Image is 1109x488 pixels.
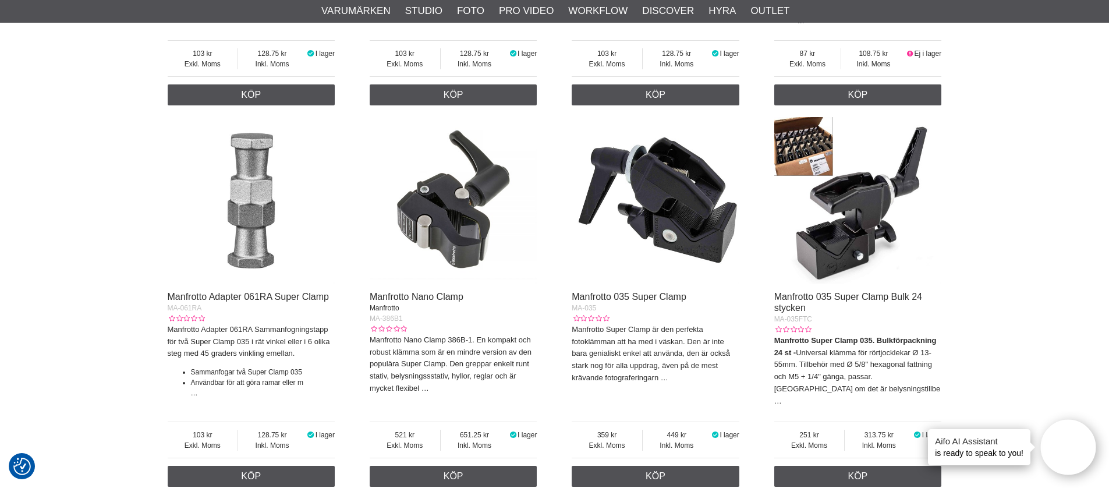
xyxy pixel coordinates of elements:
span: I lager [316,431,335,439]
span: Inkl. Moms [238,59,306,69]
i: I lager [711,49,720,58]
a: … [774,397,782,405]
a: Studio [405,3,442,19]
span: Exkl. Moms [370,59,440,69]
span: 128.75 [238,430,306,440]
p: Universal klämma för rörtjocklekar Ø 13-55mm. Tillbehör med Ø 5/8" hexagonal fattning och M5 + 1/... [774,335,942,408]
i: I lager [508,431,518,439]
span: I lager [316,49,335,58]
i: I lager [306,431,316,439]
span: I lager [518,431,537,439]
span: 87 [774,48,841,59]
span: 108.75 [841,48,906,59]
i: I lager [306,49,316,58]
span: Exkl. Moms [168,440,238,451]
a: Köp [168,466,335,487]
img: Manfrotto Nano Clamp [370,117,537,285]
a: Manfrotto Adapter 061RA Super Clamp [168,292,329,302]
span: Exkl. Moms [774,59,841,69]
span: 103 [168,48,238,59]
span: 103 [370,48,440,59]
span: Inkl. Moms [441,59,509,69]
span: 651.25 [441,430,509,440]
strong: Manfrotto Super Clamp 035. Bulkförpackning 24 st - [774,336,937,357]
a: … [798,17,805,25]
span: MA-035 [572,304,596,312]
span: 128.75 [441,48,509,59]
a: Manfrotto Nano Clamp [370,292,463,302]
span: Inkl. Moms [643,440,711,451]
h4: Aifo AI Assistant [935,435,1023,447]
a: … [421,384,429,392]
a: Manfrotto 035 Super Clamp Bulk 24 stycken [774,292,922,313]
span: 359 [572,430,642,440]
span: 521 [370,430,440,440]
a: … [191,389,198,397]
div: Kundbetyg: 0 [572,313,609,324]
i: I lager [508,49,518,58]
span: 128.75 [643,48,711,59]
span: 449 [643,430,711,440]
li: Användbar för att göra ramar eller m [191,377,335,388]
i: Ej i lager [906,49,915,58]
a: Köp [168,84,335,105]
div: Kundbetyg: 0 [168,313,205,324]
span: I lager [720,49,739,58]
a: Hyra [708,3,736,19]
span: MA-035FTC [774,315,812,323]
div: Kundbetyg: 0 [370,324,407,334]
span: I lager [720,431,739,439]
span: Exkl. Moms [370,440,440,451]
i: I lager [913,431,922,439]
a: Outlet [750,3,789,19]
span: I lager [518,49,537,58]
div: is ready to speak to you! [928,429,1030,465]
span: 103 [168,430,238,440]
span: 103 [572,48,642,59]
a: Köp [572,466,739,487]
img: Revisit consent button [13,458,31,475]
button: Samtyckesinställningar [13,456,31,477]
img: Manfrotto 035 Super Clamp [572,117,739,285]
a: Köp [774,84,942,105]
span: Inkl. Moms [441,440,509,451]
a: Köp [370,466,537,487]
a: Pro Video [499,3,554,19]
a: Manfrotto 035 Super Clamp [572,292,686,302]
span: 313.75 [845,430,913,440]
span: Exkl. Moms [168,59,238,69]
span: Inkl. Moms [841,59,906,69]
div: Kundbetyg: 0 [774,324,812,335]
p: Manfrotto Super Clamp är den perfekta fotoklämman att ha med i väskan. Den är inte bara genialisk... [572,324,739,384]
span: 251 [774,430,845,440]
span: 128.75 [238,48,306,59]
span: Exkl. Moms [572,59,642,69]
img: Manfrotto 035 Super Clamp Bulk 24 stycken [774,117,942,285]
a: Köp [774,466,942,487]
p: Manfrotto Adapter 061RA Sammanfogningstapp för två Super Clamp 035 i rät vinkel eller i 6 olika s... [168,324,335,360]
i: I lager [711,431,720,439]
span: Exkl. Moms [774,440,845,451]
span: MA-061RA [168,304,202,312]
a: Köp [572,84,739,105]
a: Foto [457,3,484,19]
li: Sammanfogar två Super Clamp 035 [191,367,335,377]
span: Inkl. Moms [238,440,306,451]
img: Manfrotto Adapter 061RA Super Clamp [168,117,335,285]
span: I lager [922,431,941,439]
a: Köp [370,84,537,105]
span: Exkl. Moms [572,440,642,451]
span: MA-386B1 [370,314,403,323]
a: Varumärken [321,3,391,19]
span: Ej i lager [914,49,941,58]
span: Inkl. Moms [643,59,711,69]
p: Manfrotto Nano Clamp 386B-1. En kompakt och robust klämma som är en mindre version av den populär... [370,334,537,395]
span: Manfrotto [370,304,399,312]
a: Workflow [568,3,628,19]
a: Discover [642,3,694,19]
a: … [661,373,668,382]
span: Inkl. Moms [845,440,913,451]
